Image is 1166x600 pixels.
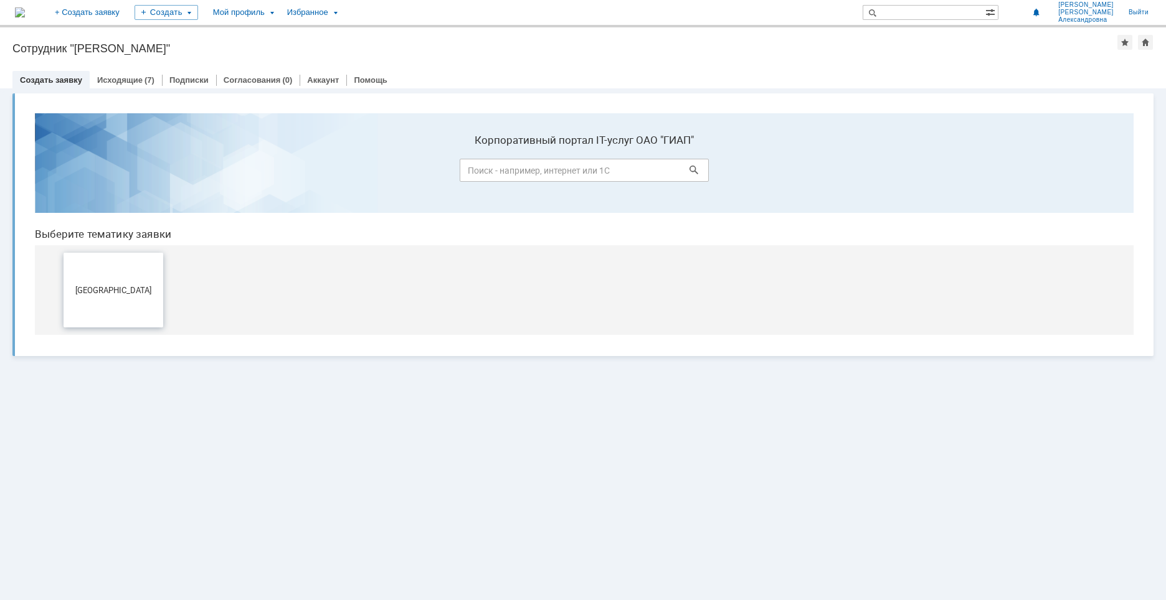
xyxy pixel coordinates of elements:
div: Сотрудник "[PERSON_NAME]" [12,42,1117,55]
a: Подписки [169,75,209,85]
button: [GEOGRAPHIC_DATA] [39,149,138,224]
span: [PERSON_NAME] [1058,1,1114,9]
div: Сделать домашней страницей [1138,35,1153,50]
div: Создать [135,5,198,20]
a: Перейти на домашнюю страницу [15,7,25,17]
label: Корпоративный портал IT-услуг ОАО "ГИАП" [435,30,684,43]
input: Поиск - например, интернет или 1С [435,55,684,78]
a: Согласования [224,75,281,85]
span: [GEOGRAPHIC_DATA] [42,182,135,191]
a: Помощь [354,75,387,85]
img: logo [15,7,25,17]
a: Аккаунт [307,75,339,85]
header: Выберите тематику заявки [10,124,1109,137]
div: (0) [282,75,292,85]
a: Создать заявку [20,75,82,85]
div: Добавить в избранное [1117,35,1132,50]
span: Расширенный поиск [985,6,998,17]
span: [PERSON_NAME] [1058,9,1114,16]
div: (7) [145,75,154,85]
a: Исходящие [97,75,143,85]
span: Александровна [1058,16,1114,24]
